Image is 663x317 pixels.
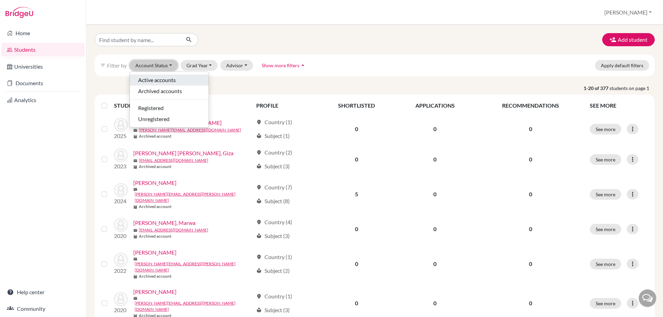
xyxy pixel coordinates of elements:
[480,260,582,268] p: 0
[139,127,241,133] a: [PERSON_NAME][EMAIL_ADDRESS][DOMAIN_NAME]
[256,119,262,125] span: location_on
[601,6,655,19] button: [PERSON_NAME]
[480,225,582,233] p: 0
[133,187,137,191] span: mail
[1,93,85,107] a: Analytics
[1,26,85,40] a: Home
[256,292,292,300] div: Country (1)
[133,296,137,300] span: mail
[133,228,137,232] span: mail
[135,261,253,273] a: [PERSON_NAME][EMAIL_ADDRESS][PERSON_NAME][DOMAIN_NAME]
[133,205,137,209] span: inventory_2
[256,232,290,240] div: Subject (3)
[114,183,128,197] img: Abhyankar, Ruhi
[1,43,85,57] a: Students
[133,288,176,296] a: [PERSON_NAME]
[139,227,208,233] a: [EMAIL_ADDRESS][DOMAIN_NAME]
[256,60,312,71] button: Show more filtersarrow_drop_up
[256,307,262,313] span: local_library
[395,175,475,214] td: 0
[133,235,137,239] span: inventory_2
[114,306,128,314] p: 2020
[133,135,137,139] span: inventory_2
[114,97,252,114] th: STUDENT
[114,292,128,306] img: Ackland, William
[609,85,655,92] span: students on page 1
[1,302,85,316] a: Community
[114,162,128,170] p: 2023
[133,257,137,261] span: mail
[95,33,180,46] input: Find student by name...
[133,248,176,257] a: [PERSON_NAME]
[256,150,262,155] span: location_on
[139,233,172,239] b: Archived account
[475,97,586,114] th: RECOMMENDATIONS
[256,164,262,169] span: local_library
[138,115,170,123] span: Unregistered
[139,133,172,139] b: Archived account
[114,148,128,162] img: Åberg Müller, Giza
[6,7,33,18] img: Bridge-U
[480,299,582,307] p: 0
[220,60,253,71] button: Advisor
[1,76,85,90] a: Documents
[129,60,178,71] button: Account Status
[480,125,582,133] p: 0
[135,300,253,313] a: [PERSON_NAME][EMAIL_ADDRESS][PERSON_NAME][DOMAIN_NAME]
[602,33,655,46] button: Add student
[138,76,176,84] span: Active accounts
[590,298,621,309] button: See more
[138,104,164,112] span: Registered
[256,233,262,239] span: local_library
[395,97,475,114] th: APPLICATIONS
[138,87,182,95] span: Archived accounts
[395,244,475,284] td: 0
[130,86,209,97] button: Archived accounts
[133,128,137,132] span: mail
[256,133,262,139] span: local_library
[395,214,475,244] td: 0
[480,190,582,198] p: 0
[256,218,292,226] div: Country (4)
[590,189,621,200] button: See more
[252,97,318,114] th: PROFILE
[595,60,649,71] button: Apply default filters
[256,306,290,314] div: Subject (3)
[590,154,621,165] button: See more
[590,124,621,135] button: See more
[395,114,475,144] td: 0
[318,114,395,144] td: 0
[256,132,290,140] div: Subject (1)
[114,118,128,132] img: Abdul Hamid, Mariam
[395,144,475,175] td: 0
[256,219,262,225] span: location_on
[256,253,292,261] div: Country (1)
[114,218,128,232] img: Abou Khaled, Marwa
[299,62,306,69] i: arrow_drop_up
[1,60,85,73] a: Universities
[256,185,262,190] span: location_on
[256,118,292,126] div: Country (1)
[256,268,262,274] span: local_library
[256,148,292,157] div: Country (2)
[318,144,395,175] td: 0
[139,164,172,170] b: Archived account
[318,175,395,214] td: 5
[318,244,395,284] td: 0
[586,97,652,114] th: SEE MORE
[114,132,128,140] p: 2025
[130,113,209,125] button: Unregistered
[1,285,85,299] a: Help center
[129,71,209,128] div: Account Status
[590,259,621,269] button: See more
[256,162,290,170] div: Subject (3)
[114,197,128,205] p: 2024
[139,157,208,164] a: [EMAIL_ADDRESS][DOMAIN_NAME]
[256,198,262,204] span: local_library
[256,267,290,275] div: Subject (2)
[15,5,31,11] span: Hjälp
[590,224,621,235] button: See more
[256,254,262,260] span: location_on
[139,204,172,210] b: Archived account
[133,275,137,279] span: inventory_2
